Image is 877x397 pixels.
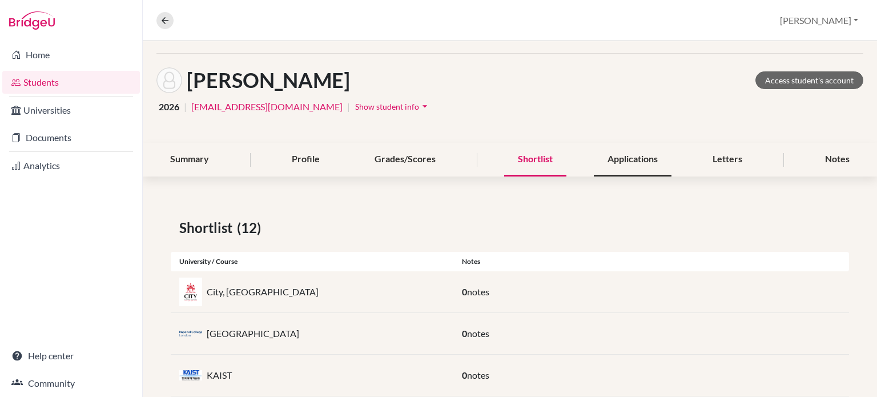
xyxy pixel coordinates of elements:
p: [GEOGRAPHIC_DATA] [207,327,299,340]
a: Community [2,372,140,395]
span: notes [467,370,489,380]
a: Universities [2,99,140,122]
a: Help center [2,344,140,367]
span: 0 [462,370,467,380]
span: notes [467,286,489,297]
a: Students [2,71,140,94]
span: Show student info [355,102,419,111]
p: City, [GEOGRAPHIC_DATA] [207,285,319,299]
div: Notes [453,256,849,267]
span: | [184,100,187,114]
div: Letters [699,143,756,177]
img: Bridge-U [9,11,55,30]
div: Notes [811,143,863,177]
div: Profile [278,143,333,177]
div: University / Course [171,256,453,267]
img: kr_kai__pbgw19z.jpeg [179,370,202,380]
span: (12) [237,218,265,238]
span: notes [467,328,489,339]
h1: [PERSON_NAME] [187,68,350,93]
div: Summary [156,143,223,177]
img: gb_c60_yqmnojjt.jpeg [179,278,202,306]
a: Analytics [2,154,140,177]
div: Applications [594,143,671,177]
img: gb_i50_39g5eeto.png [179,330,202,338]
a: [EMAIL_ADDRESS][DOMAIN_NAME] [191,100,343,114]
div: Shortlist [504,143,566,177]
div: Grades/Scores [361,143,449,177]
span: 0 [462,328,467,339]
a: Documents [2,126,140,149]
span: 2026 [159,100,179,114]
i: arrow_drop_down [419,101,431,112]
a: Access student's account [755,71,863,89]
p: KAIST [207,368,232,382]
button: Show student infoarrow_drop_down [355,98,431,115]
img: Siyun Lee's avatar [156,67,182,93]
button: [PERSON_NAME] [775,10,863,31]
span: 0 [462,286,467,297]
a: Home [2,43,140,66]
span: | [347,100,350,114]
span: Shortlist [179,218,237,238]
